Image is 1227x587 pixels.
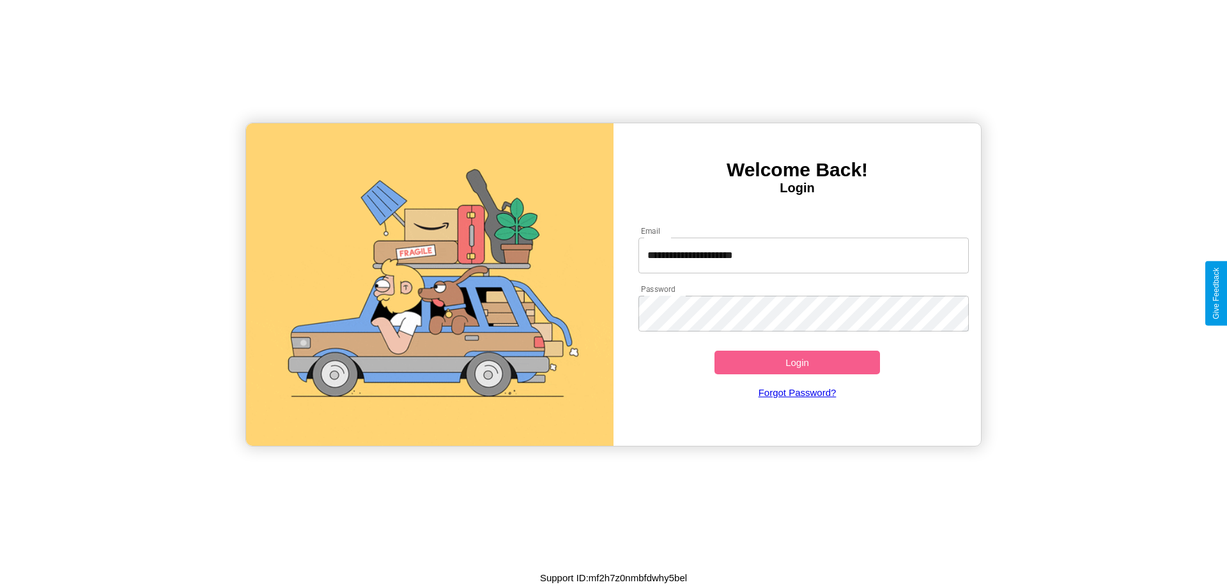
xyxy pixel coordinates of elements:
a: Forgot Password? [632,374,963,411]
img: gif [246,123,613,446]
div: Give Feedback [1212,268,1221,319]
label: Email [641,225,661,236]
p: Support ID: mf2h7z0nmbfdwhy5bel [540,569,687,586]
h3: Welcome Back! [613,159,981,181]
button: Login [714,351,880,374]
h4: Login [613,181,981,195]
label: Password [641,284,675,294]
